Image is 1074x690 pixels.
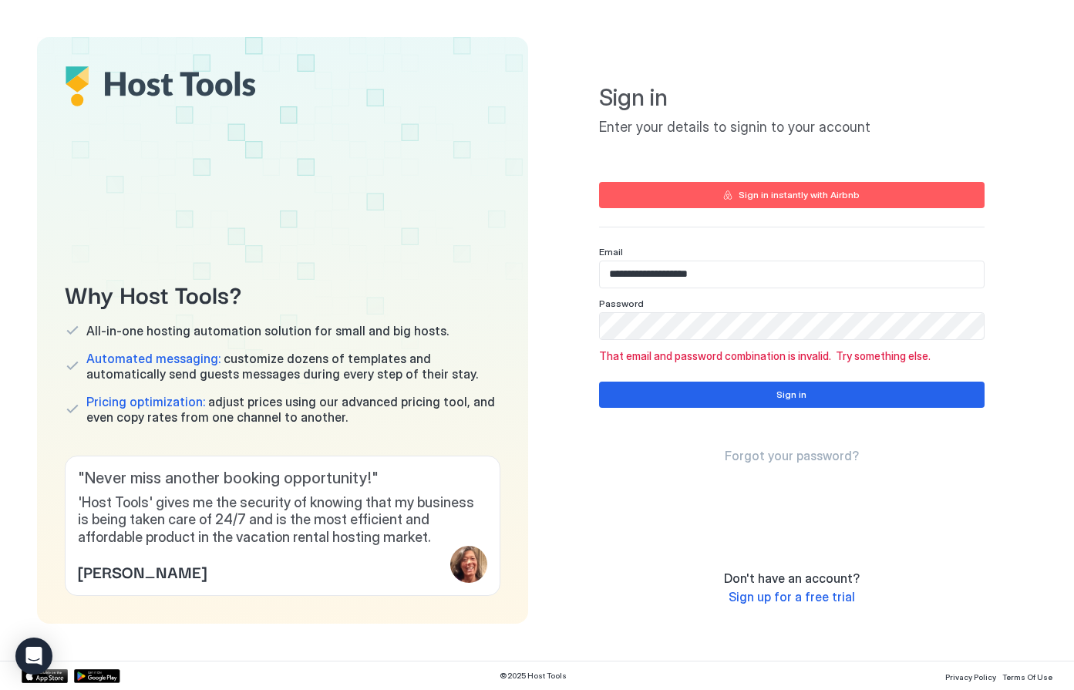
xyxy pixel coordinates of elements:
span: Automated messaging: [86,351,221,366]
span: That email and password combination is invalid. Try something else. [599,349,985,363]
span: 'Host Tools' gives me the security of knowing that my business is being taken care of 24/7 and is... [78,494,487,547]
span: [PERSON_NAME] [78,560,207,583]
div: Sign in [776,388,806,402]
a: Privacy Policy [945,668,996,684]
span: Privacy Policy [945,672,996,682]
span: Forgot your password? [725,448,859,463]
a: Terms Of Use [1002,668,1052,684]
a: Google Play Store [74,669,120,683]
span: Sign up for a free trial [729,589,855,604]
span: " Never miss another booking opportunity! " [78,469,487,488]
span: Sign in [599,83,985,113]
div: Open Intercom Messenger [15,638,52,675]
span: Why Host Tools? [65,276,500,311]
button: Sign in [599,382,985,408]
input: Input Field [600,261,984,288]
span: All-in-one hosting automation solution for small and big hosts. [86,323,449,338]
div: profile [450,546,487,583]
a: Sign up for a free trial [729,589,855,605]
span: © 2025 Host Tools [500,671,567,681]
span: Pricing optimization: [86,394,205,409]
a: App Store [22,669,68,683]
span: Terms Of Use [1002,672,1052,682]
div: Sign in instantly with Airbnb [739,188,860,202]
span: adjust prices using our advanced pricing tool, and even copy rates from one channel to another. [86,394,500,425]
span: Enter your details to signin to your account [599,119,985,136]
span: customize dozens of templates and automatically send guests messages during every step of their s... [86,351,500,382]
span: Email [599,246,623,257]
span: Password [599,298,644,309]
span: Don't have an account? [724,571,860,586]
a: Forgot your password? [725,448,859,464]
button: Sign in instantly with Airbnb [599,182,985,208]
input: Input Field [600,313,984,339]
